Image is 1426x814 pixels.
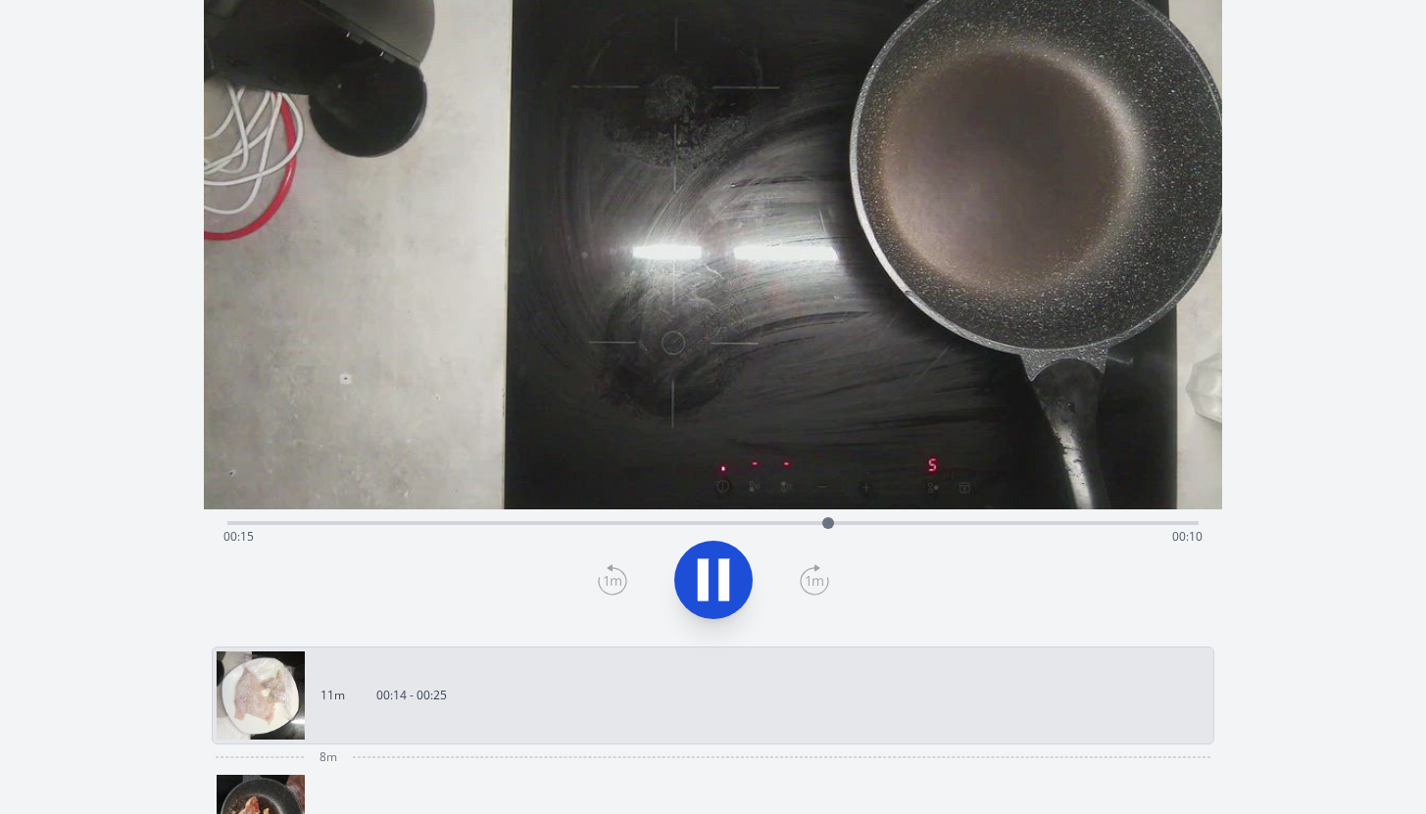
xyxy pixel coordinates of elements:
[1172,528,1203,545] span: 00:10
[320,749,337,765] span: 8m
[223,528,254,545] span: 00:15
[376,688,447,703] p: 00:14 - 00:25
[217,651,305,740] img: 250912221517_thumb.jpeg
[320,688,345,703] p: 11m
